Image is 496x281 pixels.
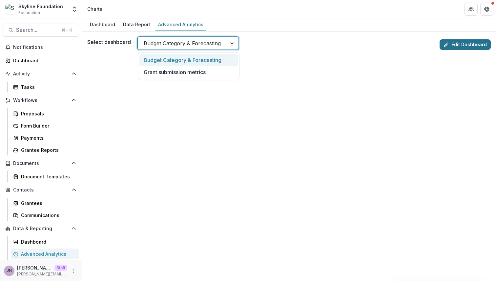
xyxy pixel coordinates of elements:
[18,10,40,16] span: Foundation
[10,108,79,119] a: Proposals
[70,267,78,275] button: More
[3,24,79,37] button: Search...
[21,238,74,245] div: Dashboard
[18,3,63,10] div: Skyline Foundation
[21,84,74,90] div: Tasks
[13,98,69,103] span: Workflows
[10,120,79,131] a: Form Builder
[3,158,79,169] button: Open Documents
[21,147,74,153] div: Grantee Reports
[13,187,69,193] span: Contacts
[3,95,79,106] button: Open Workflows
[465,3,478,16] button: Partners
[21,110,74,117] div: Proposals
[87,38,131,46] label: Select dashboard
[85,4,105,14] nav: breadcrumb
[155,18,206,31] a: Advanced Analytics
[7,269,12,273] div: Joyce N
[3,55,79,66] a: Dashboard
[10,132,79,143] a: Payments
[21,122,74,129] div: Form Builder
[5,4,16,14] img: Skyline Foundation
[13,161,69,166] span: Documents
[21,173,74,180] div: Document Templates
[70,3,79,16] button: Open entity switcher
[21,134,74,141] div: Payments
[17,271,67,277] p: [PERSON_NAME][EMAIL_ADDRESS][DOMAIN_NAME]
[54,265,67,271] p: Staff
[3,223,79,234] button: Open Data & Reporting
[21,200,74,207] div: Grantees
[10,198,79,209] a: Grantees
[155,20,206,29] div: Advanced Analytics
[440,39,491,50] a: Edit Dashboard
[139,66,238,78] div: Grant submission metrics
[10,249,79,259] a: Advanced Analytics
[17,264,52,271] p: [PERSON_NAME]
[10,236,79,247] a: Dashboard
[87,6,102,12] div: Charts
[60,27,73,34] div: ⌘ + K
[10,210,79,221] a: Communications
[480,3,493,16] button: Get Help
[3,42,79,52] button: Notifications
[87,20,118,29] div: Dashboard
[10,145,79,155] a: Grantee Reports
[21,251,74,257] div: Advanced Analytics
[139,54,238,66] div: Budget Category & Forecasting
[13,71,69,77] span: Activity
[87,18,118,31] a: Dashboard
[13,57,74,64] div: Dashboard
[10,82,79,92] a: Tasks
[21,212,74,219] div: Communications
[3,69,79,79] button: Open Activity
[3,185,79,195] button: Open Contacts
[120,18,153,31] a: Data Report
[16,27,58,33] span: Search...
[10,171,79,182] a: Document Templates
[120,20,153,29] div: Data Report
[13,45,76,50] span: Notifications
[13,226,69,231] span: Data & Reporting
